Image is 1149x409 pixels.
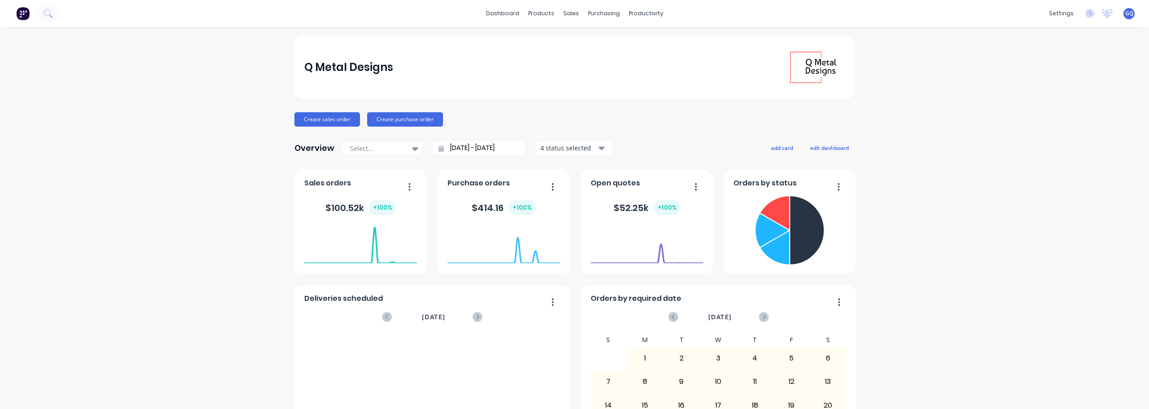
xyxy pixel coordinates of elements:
[1044,7,1078,20] div: settings
[708,312,732,322] span: [DATE]
[472,200,535,215] div: $ 414.16
[1125,9,1133,18] span: GQ
[810,334,846,347] div: S
[624,7,668,20] div: productivity
[16,7,30,20] img: Factory
[614,200,680,215] div: $ 52.25k
[627,347,663,369] div: 1
[524,7,559,20] div: products
[782,36,845,99] img: Q Metal Designs
[737,347,773,369] div: 4
[367,112,443,127] button: Create purchase order
[304,293,383,304] span: Deliveries scheduled
[733,178,797,189] span: Orders by status
[627,370,663,393] div: 8
[773,347,809,369] div: 5
[737,334,773,347] div: T
[773,334,810,347] div: F
[810,370,846,393] div: 13
[590,334,627,347] div: S
[482,7,524,20] a: dashboard
[804,142,855,154] button: edit dashboard
[810,347,846,369] div: 6
[654,200,680,215] div: + 100 %
[369,200,396,215] div: + 100 %
[559,7,583,20] div: sales
[304,58,393,76] div: Q Metal Designs
[737,370,773,393] div: 11
[540,143,597,153] div: 4 status selected
[583,7,624,20] div: purchasing
[294,112,360,127] button: Create sales order
[535,141,612,155] button: 4 status selected
[627,334,663,347] div: M
[700,370,736,393] div: 10
[325,200,396,215] div: $ 100.52k
[591,178,640,189] span: Open quotes
[765,142,799,154] button: add card
[700,347,736,369] div: 3
[591,370,627,393] div: 7
[304,178,351,189] span: Sales orders
[663,334,700,347] div: T
[422,312,445,322] span: [DATE]
[773,370,809,393] div: 12
[447,178,510,189] span: Purchase orders
[509,200,535,215] div: + 100 %
[664,370,700,393] div: 9
[664,347,700,369] div: 2
[591,293,681,304] span: Orders by required date
[294,139,334,157] div: Overview
[700,334,737,347] div: W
